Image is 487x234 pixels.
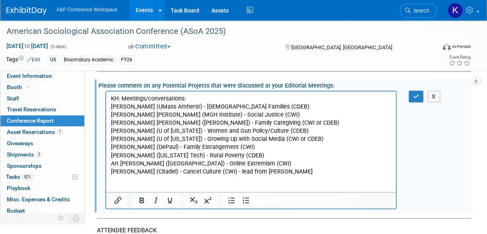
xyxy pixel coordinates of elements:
p: KH: 37 exhibitors, most of which were fellow publishers. Notables included Routledge, [PERSON_NAM... [5,3,285,44]
a: Misc. Expenses & Credits [0,194,84,205]
a: Budget [0,205,84,216]
span: Travel Reservations [7,106,56,113]
button: Insert/edit link [111,195,125,206]
img: Format-Inperson.png [443,43,451,50]
a: Giveaways [0,138,84,149]
div: In-Person [452,44,471,50]
a: Edit [27,57,40,63]
a: Search [400,4,437,18]
div: American Sociological Association Conference (ASoA 2025) [4,24,431,39]
span: A&P Conference Workspace [56,7,117,13]
a: Booth [0,82,84,93]
button: Bullet list [239,195,253,206]
span: Shipments [7,151,42,158]
td: Personalize Event Tab Strip [54,213,68,224]
div: Event Rating [449,55,470,59]
span: Event Information [7,73,52,79]
span: Tasks [6,173,33,180]
span: to [23,43,31,49]
img: Kevin Hillstrom [447,3,463,18]
div: FY26 [119,56,135,64]
button: Superscript [201,195,215,206]
span: (5 days) [50,44,67,49]
span: [GEOGRAPHIC_DATA], [GEOGRAPHIC_DATA] [291,44,392,50]
span: Giveaways [7,140,33,146]
a: Travel Reservations [0,104,84,115]
span: Conference Report [7,117,54,124]
span: Misc. Expenses & Credits [7,196,70,203]
a: Event Information [0,71,84,81]
span: Playbook [7,185,30,191]
div: Event Format [403,42,471,54]
span: Booth [7,84,31,90]
span: Search [411,8,429,14]
td: Toggle Event Tabs [68,213,85,224]
body: Rich Text Area. Press ALT-0 for help. [4,3,286,44]
button: Committed [125,42,173,51]
span: Sponsorships [7,163,42,169]
span: 82% [22,174,33,180]
span: 1 [57,129,63,135]
span: Asset Reservations [7,129,63,135]
a: Tasks82% [0,171,84,182]
span: 3 [36,151,42,157]
a: Sponsorships [0,161,84,171]
span: Staff [7,95,19,102]
button: Underline [163,195,177,206]
td: Tags [6,55,40,65]
div: US [48,56,59,64]
a: Playbook [0,183,84,194]
button: X [427,91,440,102]
button: Bold [135,195,148,206]
button: Italic [149,195,163,206]
img: ExhibitDay [6,7,47,15]
span: [DATE] [DATE] [6,42,48,50]
iframe: Rich Text Area [106,92,396,192]
a: Asset Reservations1 [0,127,84,138]
a: Conference Report [0,115,84,126]
a: Shipments3 [0,149,84,160]
div: Please comment on any Potential Projects that were discussed at your Editorial Meetings: [98,79,471,90]
i: Booth reservation complete [26,85,30,89]
span: Budget [7,207,25,214]
a: Staff [0,93,84,104]
button: Numbered list [225,195,238,206]
div: Bloomsbury Academic [61,56,116,64]
button: Subscript [187,195,201,206]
